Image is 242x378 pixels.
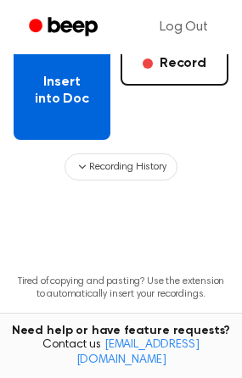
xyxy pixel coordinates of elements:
span: Recording History [89,159,166,175]
a: Log Out [143,7,225,47]
button: Recording History [65,153,177,181]
a: Beep [17,11,113,44]
button: Insert into Doc [14,42,110,140]
span: Contact us [10,338,232,368]
a: [EMAIL_ADDRESS][DOMAIN_NAME] [76,339,200,366]
button: Record [121,42,228,86]
p: Tired of copying and pasting? Use the extension to automatically insert your recordings. [14,275,228,301]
